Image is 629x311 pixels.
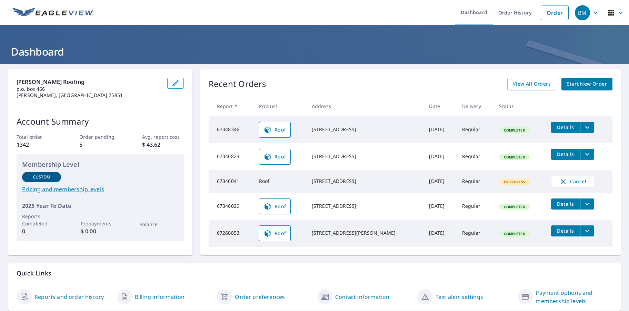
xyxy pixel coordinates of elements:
[580,225,594,236] button: filesDropdownBtn-67260853
[575,5,590,20] div: BM
[541,6,569,20] a: Order
[259,122,291,138] a: Roof
[263,126,286,134] span: Roof
[17,115,184,128] p: Account Summary
[558,177,587,186] span: Cancel
[500,231,529,236] span: Completed
[209,78,267,90] p: Recent Orders
[34,293,104,301] a: Reports and order history
[22,185,178,193] a: Pricing and membership levels
[312,230,418,236] div: [STREET_ADDRESS][PERSON_NAME]
[263,153,286,161] span: Roof
[263,229,286,237] span: Roof
[263,202,286,211] span: Roof
[423,116,456,143] td: [DATE]
[423,96,456,116] th: Date
[436,293,483,301] a: Text alert settings
[8,45,621,59] h1: Dashboard
[555,151,576,157] span: Details
[17,269,612,278] p: Quick Links
[235,293,285,301] a: Order preferences
[457,116,494,143] td: Regular
[306,96,424,116] th: Address
[17,140,58,149] p: 1342
[22,227,61,235] p: 0
[457,170,494,193] td: Regular
[423,220,456,247] td: [DATE]
[551,149,580,160] button: detailsBtn-67346823
[580,122,594,133] button: filesDropdownBtn-67348346
[551,198,580,210] button: detailsBtn-67346020
[500,204,529,209] span: Completed
[457,220,494,247] td: Regular
[335,293,389,301] a: Contact information
[209,220,253,247] td: 67260853
[142,140,184,149] p: $ 43.62
[312,203,418,210] div: [STREET_ADDRESS]
[513,80,551,88] span: View All Orders
[17,78,162,86] p: [PERSON_NAME] roofing
[493,96,545,116] th: Status
[457,143,494,170] td: Regular
[312,178,418,185] div: [STREET_ADDRESS]
[142,133,184,140] p: Avg. report cost
[22,213,61,227] p: Reports Completed
[12,8,94,18] img: EV Logo
[312,153,418,160] div: [STREET_ADDRESS]
[135,293,184,301] a: Billing information
[457,193,494,220] td: Regular
[81,220,120,227] p: Prepayments
[500,179,529,184] span: In Process
[312,126,418,133] div: [STREET_ADDRESS]
[580,198,594,210] button: filesDropdownBtn-67346020
[580,149,594,160] button: filesDropdownBtn-67346823
[209,116,253,143] td: 67348346
[79,133,121,140] p: Order pending
[17,86,162,92] p: p.o. box 466
[139,221,178,228] p: Balance
[507,78,556,90] a: View All Orders
[259,225,291,241] a: Roof
[259,198,291,214] a: Roof
[551,225,580,236] button: detailsBtn-67260853
[259,149,291,165] a: Roof
[567,80,607,88] span: Start New Order
[555,201,576,207] span: Details
[551,176,594,187] button: Cancel
[209,96,253,116] th: Report #
[555,227,576,234] span: Details
[22,160,178,169] p: Membership Level
[209,193,253,220] td: 67346020
[500,128,529,133] span: Completed
[551,122,580,133] button: detailsBtn-67348346
[423,193,456,220] td: [DATE]
[253,96,306,116] th: Product
[500,155,529,159] span: Completed
[555,124,576,130] span: Details
[561,78,612,90] a: Start New Order
[79,140,121,149] p: 5
[33,174,51,180] p: Custom
[423,143,456,170] td: [DATE]
[457,96,494,116] th: Delivery
[253,170,306,193] td: Roof
[209,143,253,170] td: 67346823
[536,289,612,305] a: Payment options and membership levels
[209,170,253,193] td: 67346041
[22,202,178,210] p: 2025 Year To Date
[81,227,120,235] p: $ 0.00
[17,133,58,140] p: Total order
[423,170,456,193] td: [DATE]
[17,92,162,98] p: [PERSON_NAME], [GEOGRAPHIC_DATA] 75851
